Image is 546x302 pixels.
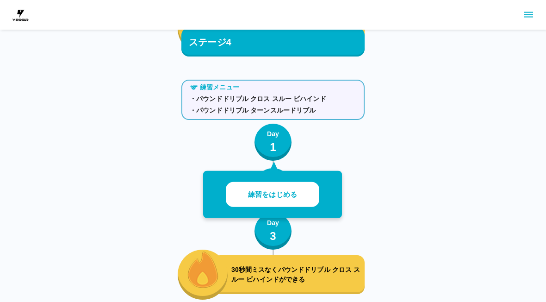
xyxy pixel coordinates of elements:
[11,6,30,24] img: dummy
[270,228,276,245] p: 3
[270,139,276,156] p: 1
[200,82,239,92] p: 練習メニュー
[254,213,292,250] button: Day3
[190,106,356,115] p: ・パウンドドリブル ターンスルードリブル
[267,129,279,139] p: Day
[248,189,297,200] p: 練習をはじめる
[521,7,536,23] button: sidemenu
[187,250,218,288] img: fire_icon
[267,218,279,228] p: Day
[178,250,228,300] button: fire_icon
[189,35,231,49] p: ステージ4
[254,124,292,161] button: Day1
[190,94,356,104] p: ・パウンドドリブル クロス スルー ビハインド
[226,182,319,208] button: 練習をはじめる
[231,265,361,284] p: 30秒間ミスなくパウンドドリブル クロス スルー ビハインドができる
